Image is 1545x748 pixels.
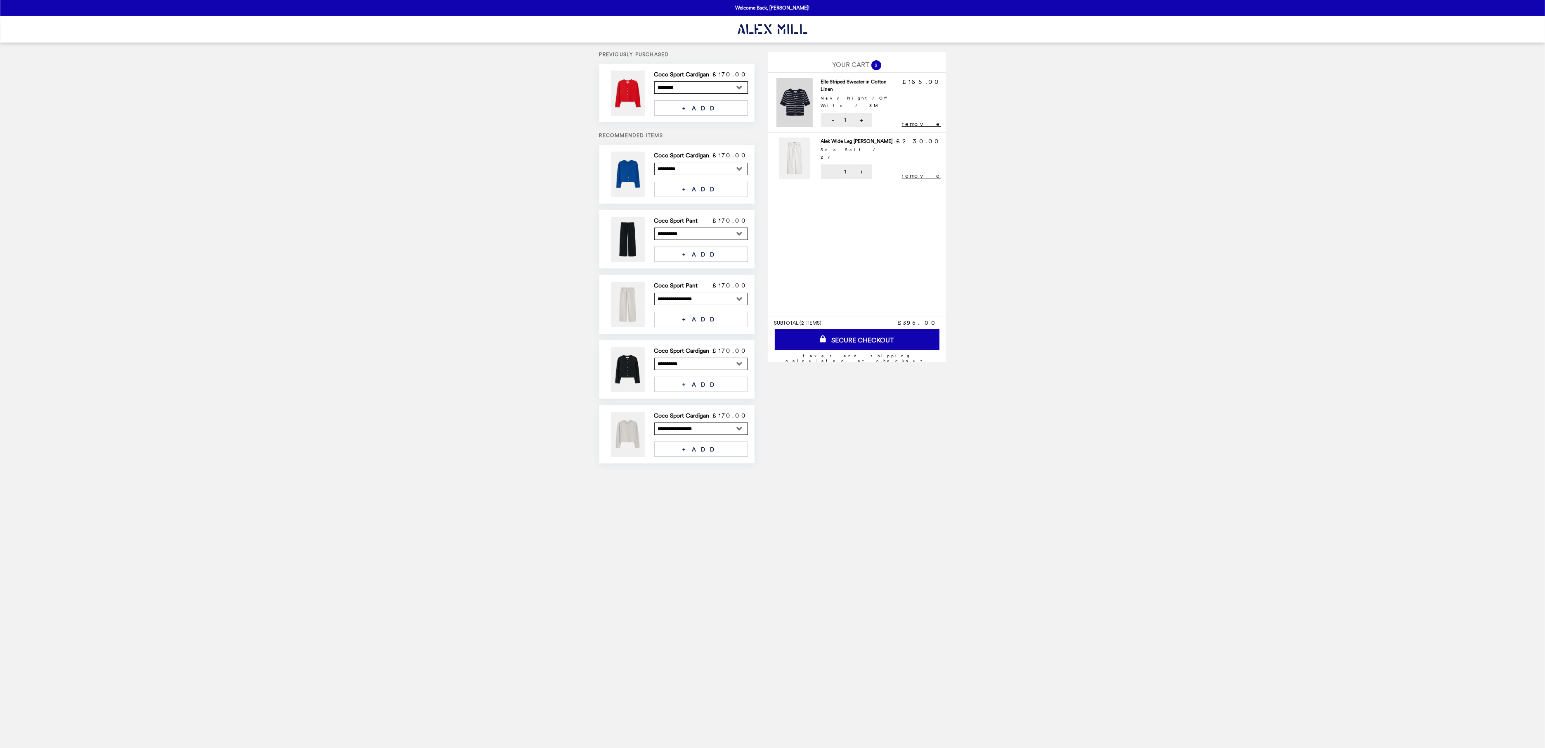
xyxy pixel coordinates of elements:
[599,133,755,138] h5: Recommended Items
[713,412,748,419] p: £170.00
[821,94,899,109] div: Navy Night/Off White / SM
[902,172,941,179] button: remove
[849,113,872,127] button: +
[849,164,872,179] button: +
[775,329,939,350] a: SECURE CHECKOUT
[654,293,748,305] select: Select a product variant
[654,347,713,354] h2: Coco Sport Cardigan
[713,347,748,354] p: £170.00
[611,217,647,262] img: Coco Sport Pant
[821,78,903,109] h2: Elle Striped Sweater in Cotton Linen
[654,71,713,78] h2: Coco Sport Cardigan
[611,412,647,457] img: Coco Sport Cardigan
[654,442,748,457] button: + ADD
[654,282,701,289] h2: Coco Sport Pant
[654,182,748,197] button: + ADD
[871,60,881,70] span: 2
[774,353,939,363] div: Taxes and Shipping calculated at checkout
[654,358,748,370] select: Select a product variant
[654,377,748,392] button: + ADD
[599,52,755,57] h5: Previously Purchased
[654,228,748,240] select: Select a product variant
[774,320,800,326] span: SUBTOTAL
[897,138,941,145] p: £230.00
[779,138,812,179] img: Alek Wide Leg Jean
[713,152,748,159] p: £170.00
[832,61,869,69] span: YOUR CART
[611,71,647,116] img: Coco Sport Cardigan
[654,312,748,327] button: + ADD
[821,146,893,161] div: Sea Salt / 27
[654,423,748,435] select: Select a product variant
[654,412,713,419] h2: Coco Sport Cardigan
[611,152,647,197] img: Coco Sport Cardigan
[654,247,748,262] button: + ADD
[902,121,941,127] button: remove
[654,100,748,116] button: + ADD
[738,21,807,38] img: Brand Logo
[821,113,844,127] button: -
[713,71,748,78] p: £170.00
[611,282,647,327] img: Coco Sport Pant
[845,116,849,123] span: 1
[654,217,701,224] h2: Coco Sport Pant
[736,5,810,11] p: Welcome Back, [PERSON_NAME]!
[654,81,748,94] select: Select a product variant
[898,319,939,326] span: £395.00
[903,78,941,85] p: £165.00
[821,164,844,179] button: -
[611,347,647,392] img: Coco Sport Cardigan
[800,320,822,326] span: ( 2 ITEMS )
[845,168,849,175] span: 1
[713,217,748,224] p: £170.00
[654,152,713,159] h2: Coco Sport Cardigan
[821,138,897,161] h2: Alek Wide Leg [PERSON_NAME]
[654,163,748,175] select: Select a product variant
[713,282,748,289] p: £170.00
[776,78,815,127] img: Elle Striped Sweater in Cotton Linen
